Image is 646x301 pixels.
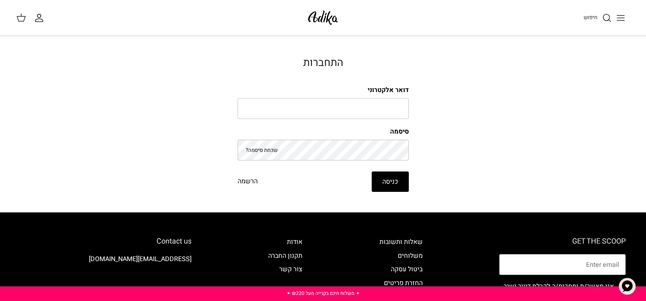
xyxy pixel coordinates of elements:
[279,264,302,274] a: צור קשר
[379,237,423,247] a: שאלות ותשובות
[612,9,630,27] button: Toggle menu
[238,86,409,94] label: דואר אלקטרוני
[391,264,423,274] a: ביטול עסקה
[34,13,47,23] a: החשבון שלי
[238,57,409,69] h2: התחברות
[169,277,192,287] img: Adika IL
[615,274,639,299] button: צ'אט
[584,13,597,21] span: חיפוש
[584,13,612,23] a: חיפוש
[238,176,258,187] a: הרשמה
[246,146,278,154] a: שכחת סיסמה?
[238,127,409,136] label: סיסמה
[499,254,626,275] input: Email
[306,8,340,27] img: Adika IL
[372,171,409,192] button: כניסה
[384,278,423,288] a: החזרת פריטים
[398,251,423,261] a: משלוחים
[287,290,360,297] a: ✦ משלוח חינם בקנייה מעל ₪220 ✦
[499,237,626,246] h6: GET THE SCOOP
[20,237,192,246] h6: Contact us
[89,254,192,264] a: [EMAIL_ADDRESS][DOMAIN_NAME]
[268,251,302,261] a: תקנון החברה
[287,237,302,247] a: אודות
